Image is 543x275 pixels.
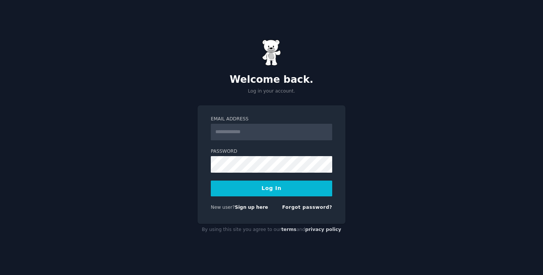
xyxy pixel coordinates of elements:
[281,227,296,232] a: terms
[211,205,235,210] span: New user?
[211,148,332,155] label: Password
[262,40,281,66] img: Gummy Bear
[235,205,268,210] a: Sign up here
[305,227,341,232] a: privacy policy
[198,88,345,95] p: Log in your account.
[198,74,345,86] h2: Welcome back.
[211,181,332,196] button: Log In
[282,205,332,210] a: Forgot password?
[198,224,345,236] div: By using this site you agree to our and
[211,116,332,123] label: Email Address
